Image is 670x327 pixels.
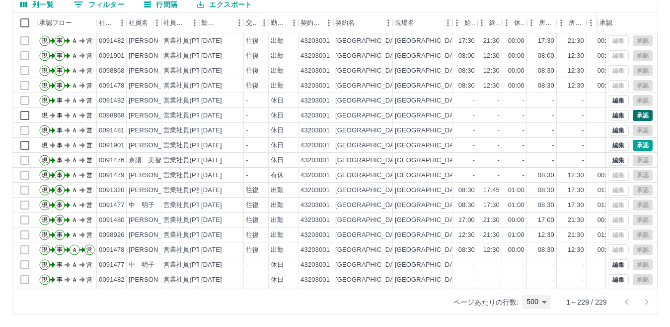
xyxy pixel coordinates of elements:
[163,216,216,225] div: 営業社員(PT契約)
[300,126,330,135] div: 43203001
[335,156,404,165] div: [GEOGRAPHIC_DATA]
[163,51,216,61] div: 営業社員(PT契約)
[57,82,63,89] text: 事
[271,216,284,225] div: 出勤
[538,81,554,91] div: 08:30
[86,52,92,59] text: 営
[163,12,187,33] div: 社員区分
[300,96,330,106] div: 43203001
[97,12,127,33] div: 社員番号
[597,51,614,61] div: 00:00
[163,81,216,91] div: 営業社員(PT契約)
[269,12,298,33] div: 勤務区分
[395,111,538,120] div: [GEOGRAPHIC_DATA]立[GEOGRAPHIC_DATA]
[473,96,475,106] div: -
[163,66,216,76] div: 営業社員(PT契約)
[300,156,330,165] div: 43203001
[287,15,301,30] button: メニュー
[129,51,183,61] div: [PERSON_NAME]
[86,187,92,194] text: 営
[582,156,584,165] div: -
[129,141,183,150] div: [PERSON_NAME]
[201,171,222,180] div: [DATE]
[597,36,614,46] div: 00:00
[458,201,475,210] div: 08:30
[483,66,500,76] div: 12:30
[582,126,584,135] div: -
[608,125,629,136] button: 編集
[129,12,148,33] div: 社員名
[129,186,183,195] div: [PERSON_NAME]
[72,52,77,59] text: Ａ
[568,216,584,225] div: 21:30
[246,216,259,225] div: 往復
[271,126,284,135] div: 休日
[473,141,475,150] div: -
[502,12,527,33] div: 休憩
[129,126,183,135] div: [PERSON_NAME]
[395,96,538,106] div: [GEOGRAPHIC_DATA]立[GEOGRAPHIC_DATA]
[458,66,475,76] div: 08:30
[321,15,336,30] button: メニュー
[42,67,48,74] text: 現
[42,217,48,223] text: 現
[514,12,525,33] div: 休憩
[381,15,396,30] button: メニュー
[163,201,216,210] div: 営業社員(PT契約)
[393,12,452,33] div: 現場名
[127,12,161,33] div: 社員名
[246,201,259,210] div: 往復
[99,201,125,210] div: 0091477
[57,52,63,59] text: 事
[149,15,164,30] button: メニュー
[508,81,524,91] div: 00:00
[522,295,550,309] div: 500
[498,126,500,135] div: -
[72,157,77,164] text: Ａ
[608,140,629,151] button: 編集
[522,111,524,120] div: -
[86,97,92,104] text: 営
[582,111,584,120] div: -
[86,37,92,44] text: 営
[163,126,216,135] div: 営業社員(PT契約)
[72,67,77,74] text: Ａ
[72,187,77,194] text: Ａ
[527,12,557,33] div: 所定開始
[335,216,404,225] div: [GEOGRAPHIC_DATA]
[271,66,284,76] div: 出勤
[508,66,524,76] div: 00:00
[483,201,500,210] div: 17:30
[483,81,500,91] div: 12:30
[86,142,92,149] text: 営
[244,12,269,33] div: 交通費
[395,51,538,61] div: [GEOGRAPHIC_DATA]立[GEOGRAPHIC_DATA]
[99,216,125,225] div: 0091480
[335,96,404,106] div: [GEOGRAPHIC_DATA]
[538,66,554,76] div: 08:30
[86,127,92,134] text: 営
[557,12,587,33] div: 所定終業
[57,112,63,119] text: 事
[552,141,554,150] div: -
[300,111,330,120] div: 43203001
[597,201,614,210] div: 01:00
[99,81,125,91] div: 0091478
[300,36,330,46] div: 43203001
[42,202,48,209] text: 現
[608,155,629,166] button: 編集
[597,66,614,76] div: 00:00
[201,81,222,91] div: [DATE]
[582,96,584,106] div: -
[271,156,284,165] div: 休日
[335,36,404,46] div: [GEOGRAPHIC_DATA]
[201,66,222,76] div: [DATE]
[335,12,355,33] div: 契約名
[57,142,63,149] text: 事
[395,216,538,225] div: [GEOGRAPHIC_DATA]立[GEOGRAPHIC_DATA]
[246,81,259,91] div: 往復
[395,126,538,135] div: [GEOGRAPHIC_DATA]立[GEOGRAPHIC_DATA]
[129,81,183,91] div: [PERSON_NAME]
[246,96,248,106] div: -
[42,187,48,194] text: 現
